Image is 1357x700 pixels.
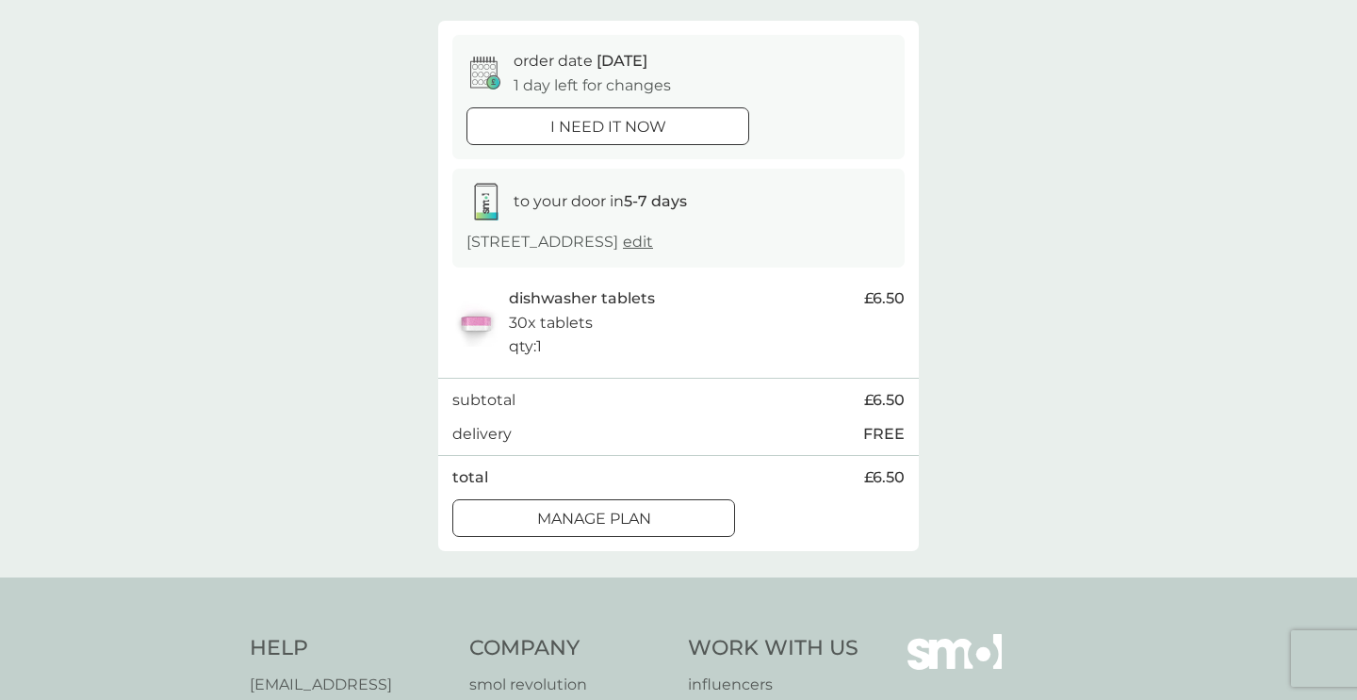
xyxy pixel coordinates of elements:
[514,192,687,210] span: to your door in
[509,334,542,359] p: qty : 1
[509,286,655,311] p: dishwasher tablets
[864,465,905,490] span: £6.50
[452,499,735,537] button: Manage plan
[907,634,1002,698] img: smol
[514,49,647,73] p: order date
[466,107,749,145] button: i need it now
[452,465,488,490] p: total
[863,422,905,447] p: FREE
[466,230,653,254] p: [STREET_ADDRESS]
[509,311,593,335] p: 30x tablets
[250,634,450,663] h4: Help
[688,673,858,697] a: influencers
[864,388,905,413] span: £6.50
[452,422,512,447] p: delivery
[452,388,515,413] p: subtotal
[537,507,651,531] p: Manage plan
[864,286,905,311] span: £6.50
[623,233,653,251] a: edit
[469,634,670,663] h4: Company
[688,634,858,663] h4: Work With Us
[469,673,670,697] a: smol revolution
[550,115,666,139] p: i need it now
[514,73,671,98] p: 1 day left for changes
[597,52,647,70] span: [DATE]
[624,192,687,210] strong: 5-7 days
